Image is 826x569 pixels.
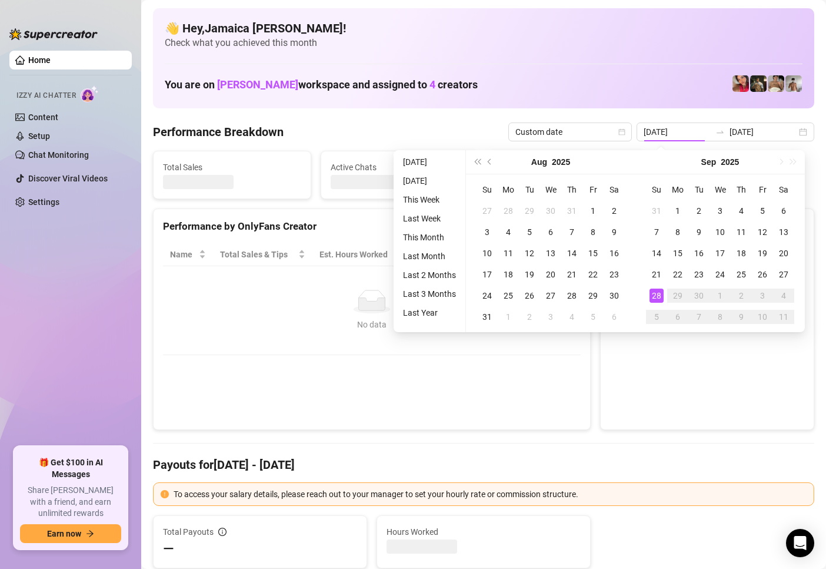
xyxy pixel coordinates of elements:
[319,248,396,261] div: Est. Hours Worked
[20,457,121,480] span: 🎁 Get $100 in AI Messages
[161,490,169,498] span: exclamation-circle
[610,219,804,234] div: Sales by OnlyFans Creator
[644,125,711,138] input: Start date
[16,90,76,101] span: Izzy AI Chatter
[170,248,196,261] span: Name
[28,113,58,122] a: Content
[768,75,784,92] img: Aussieboy_jfree
[28,174,108,183] a: Discover Viral Videos
[213,243,312,266] th: Total Sales & Tips
[750,75,767,92] img: Tony
[220,248,296,261] span: Total Sales & Tips
[163,243,213,266] th: Name
[20,524,121,543] button: Earn nowarrow-right
[387,525,581,538] span: Hours Worked
[715,127,725,137] span: to
[488,243,581,266] th: Chat Conversion
[165,78,478,91] h1: You are on workspace and assigned to creators
[515,123,625,141] span: Custom date
[81,85,99,102] img: AI Chatter
[429,78,435,91] span: 4
[495,248,564,261] span: Chat Conversion
[217,78,298,91] span: [PERSON_NAME]
[786,529,814,557] div: Open Intercom Messenger
[163,540,174,558] span: —
[28,55,51,65] a: Home
[20,485,121,520] span: Share [PERSON_NAME] with a friend, and earn unlimited rewards
[165,37,802,49] span: Check what you achieved this month
[218,528,227,536] span: info-circle
[163,161,301,174] span: Total Sales
[28,131,50,141] a: Setup
[498,161,637,174] span: Messages Sent
[28,150,89,160] a: Chat Monitoring
[47,529,81,538] span: Earn now
[163,219,581,234] div: Performance by OnlyFans Creator
[165,20,802,37] h4: 👋 Hey, Jamaica [PERSON_NAME] !
[730,125,797,138] input: End date
[412,243,488,266] th: Sales / Hour
[153,124,284,140] h4: Performance Breakdown
[175,318,569,331] div: No data
[715,127,725,137] span: swap-right
[785,75,802,92] img: aussieboy_j
[28,197,59,207] a: Settings
[331,161,469,174] span: Active Chats
[153,456,814,473] h4: Payouts for [DATE] - [DATE]
[618,128,625,135] span: calendar
[419,248,471,261] span: Sales / Hour
[9,28,98,40] img: logo-BBDzfeDw.svg
[732,75,749,92] img: Vanessa
[163,525,214,538] span: Total Payouts
[174,488,807,501] div: To access your salary details, please reach out to your manager to set your hourly rate or commis...
[86,530,94,538] span: arrow-right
